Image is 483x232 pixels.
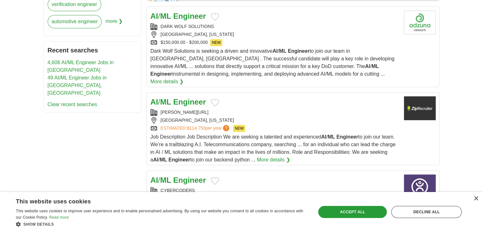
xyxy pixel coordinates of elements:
strong: ML [279,48,286,54]
span: NEW [210,39,222,46]
strong: Engineer [168,157,190,162]
a: 49 AI/ML Engineer Jobs in [GEOGRAPHIC_DATA], [GEOGRAPHIC_DATA] [48,75,107,96]
h2: Recent searches [48,45,137,55]
button: Add to favorite jobs [211,99,219,106]
img: Company logo [404,10,436,34]
strong: AI [151,176,158,184]
div: [GEOGRAPHIC_DATA], [US_STATE] [151,117,399,124]
button: Add to favorite jobs [211,13,219,21]
strong: ML [328,134,335,140]
div: Decline all [391,206,462,218]
div: [GEOGRAPHIC_DATA], [US_STATE] [151,31,399,38]
a: AI/ML Engineer [151,176,206,184]
img: Company logo [404,96,436,120]
a: AI/ML Engineer [151,12,206,20]
img: CyberCoders logo [404,174,436,198]
div: [PERSON_NAME][URL] [151,109,399,116]
span: ? [223,125,229,131]
div: Accept all [318,206,387,218]
strong: ML [372,64,379,69]
div: Close [473,196,478,201]
div: DARK WOLF SOLUTIONS [151,23,399,30]
strong: Engineer [173,12,206,20]
button: Add to favorite jobs [211,177,219,185]
strong: Engineer [151,71,172,77]
strong: Engineer [173,176,206,184]
strong: AI [272,48,278,54]
strong: AI [151,12,158,20]
a: CYBERCODERS [161,188,195,193]
span: NEW [233,125,245,132]
div: This website uses cookies [16,196,291,205]
strong: Engineer [173,98,206,106]
span: Dark Wolf Solutions is seeking a driven and innovative / to join our team in [GEOGRAPHIC_DATA], [... [151,48,395,77]
a: ESTIMATED:$114,750per year? [161,125,231,132]
span: more ❯ [105,15,123,32]
strong: AI [365,64,370,69]
strong: AI [151,98,158,106]
div: Show details [16,221,307,227]
a: Clear recent searches [48,102,97,107]
strong: Engineer [336,134,358,140]
strong: ML [160,157,167,162]
span: Job Description Job Description We are seeking a talented and experienced / to join our team. We’... [151,134,396,162]
strong: Engineer [288,48,309,54]
strong: ML [160,176,171,184]
a: More details ❯ [151,78,184,85]
strong: ML [160,98,171,106]
span: Show details [23,222,54,227]
a: AI/ML Engineer [151,98,206,106]
a: Read more, opens a new window [49,215,69,220]
strong: AI [153,157,158,162]
a: More details ❯ [257,156,290,164]
strong: AI [321,134,326,140]
strong: ML [160,12,171,20]
span: This website uses cookies to improve user experience and to enable personalised advertising. By u... [16,209,303,220]
span: $114,750 [187,126,205,131]
a: automotive engineer [48,15,102,28]
div: $150,000.00 - $200,000 [151,39,399,46]
a: 4,606 AI/ML Engineer Jobs in [GEOGRAPHIC_DATA] [48,60,114,73]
